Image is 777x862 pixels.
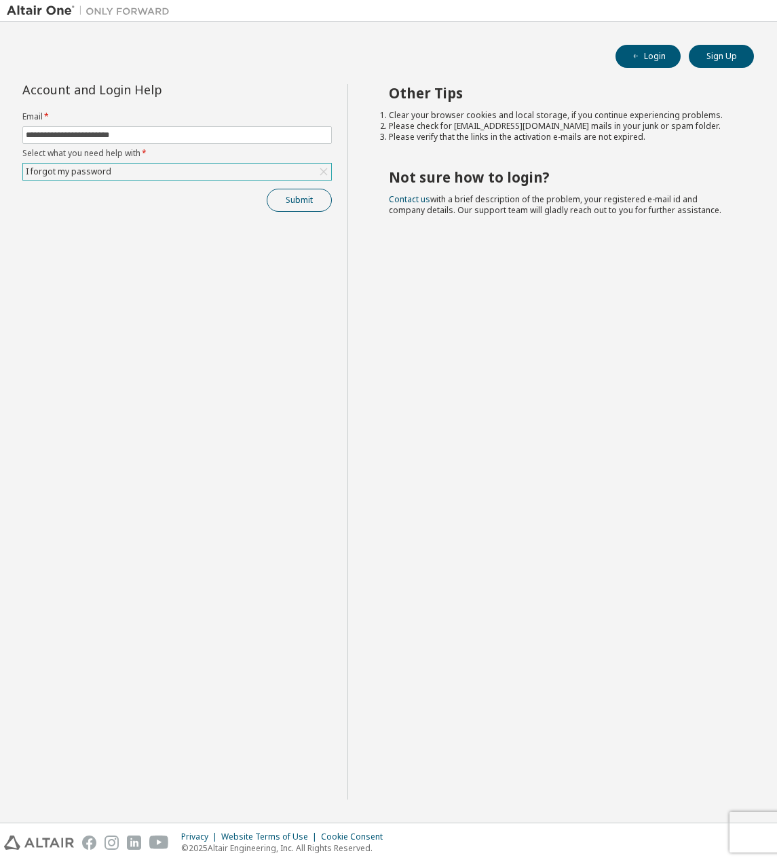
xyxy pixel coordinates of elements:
[389,132,729,143] li: Please verify that the links in the activation e-mails are not expired.
[389,84,729,102] h2: Other Tips
[22,84,270,95] div: Account and Login Help
[4,836,74,850] img: altair_logo.svg
[389,193,721,216] span: with a brief description of the problem, your registered e-mail id and company details. Our suppo...
[321,831,391,842] div: Cookie Consent
[127,836,141,850] img: linkedin.svg
[181,842,391,854] p: © 2025 Altair Engineering, Inc. All Rights Reserved.
[22,148,332,159] label: Select what you need help with
[24,164,113,179] div: I forgot my password
[389,110,729,121] li: Clear your browser cookies and local storage, if you continue experiencing problems.
[389,193,430,205] a: Contact us
[615,45,681,68] button: Login
[689,45,754,68] button: Sign Up
[389,168,729,186] h2: Not sure how to login?
[181,831,221,842] div: Privacy
[23,164,331,180] div: I forgot my password
[389,121,729,132] li: Please check for [EMAIL_ADDRESS][DOMAIN_NAME] mails in your junk or spam folder.
[267,189,332,212] button: Submit
[82,836,96,850] img: facebook.svg
[149,836,169,850] img: youtube.svg
[22,111,332,122] label: Email
[105,836,119,850] img: instagram.svg
[7,4,176,18] img: Altair One
[221,831,321,842] div: Website Terms of Use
